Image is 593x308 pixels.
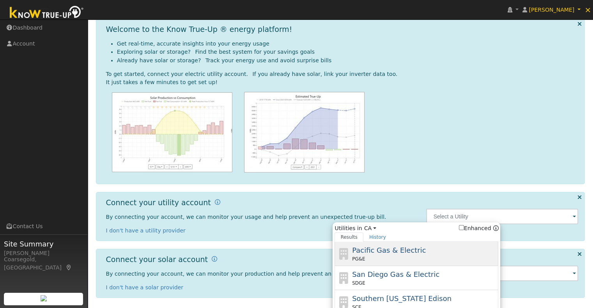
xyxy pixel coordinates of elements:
a: Enhanced Providers [493,225,498,231]
a: Map [65,264,73,271]
h1: Connect your solar account [106,255,208,264]
span: PG&E [352,255,365,262]
input: Select a Utility [426,209,578,224]
input: Enhanced [459,225,464,230]
span: [PERSON_NAME] [529,7,574,13]
div: [PERSON_NAME] [4,249,83,257]
span: Southern [US_STATE] Edison [352,294,451,303]
label: Enhanced [459,224,491,232]
li: Get real-time, accurate insights into your energy usage [117,40,579,48]
li: Exploring solar or storage? Find the best system for your savings goals [117,48,579,56]
span: Show enhanced providers [459,224,499,232]
span: × [584,5,591,14]
span: By connecting your account, we can monitor your usage and help prevent an unexpected true-up bill. [106,214,386,220]
div: To get started, connect your electric utility account. If you already have solar, link your inver... [106,70,579,78]
a: I don't have a solar provider [106,284,184,290]
a: History [363,232,392,242]
div: Coarsegold, [GEOGRAPHIC_DATA] [4,255,83,272]
span: Site Summary [4,239,83,249]
h1: Welcome to the Know True-Up ® energy platform! [106,25,292,34]
span: By connecting your account, we can monitor your production and help prevent an unexpected true-up... [106,271,399,277]
a: Results [335,232,363,242]
span: SDGE [352,280,365,287]
input: Select an Inverter [426,266,578,281]
a: CA [364,224,376,232]
li: Already have solar or storage? Track your energy use and avoid surprise bills [117,56,579,65]
img: Know True-Up [6,4,88,22]
a: I don't have a utility provider [106,227,186,234]
span: Pacific Gas & Electric [352,246,426,254]
div: It just takes a few minutes to get set up! [106,78,579,86]
span: San Diego Gas & Electric [352,270,439,278]
h1: Connect your utility account [106,198,211,207]
img: retrieve [41,295,47,301]
span: Utilities in [335,224,498,232]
